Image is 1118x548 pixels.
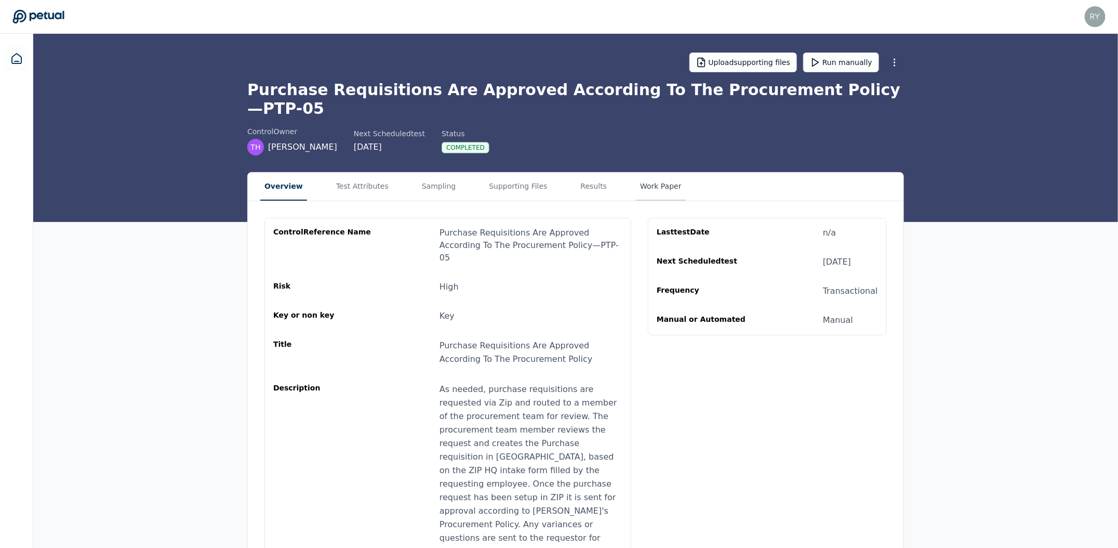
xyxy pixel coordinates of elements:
button: Run manually [803,53,879,72]
button: Supporting Files [485,173,551,201]
div: control Reference Name [273,227,373,264]
button: Sampling [418,173,460,201]
div: Risk [273,281,373,293]
a: Go to Dashboard [12,9,64,24]
button: Overview [260,173,307,201]
span: [PERSON_NAME] [268,141,337,153]
div: High [440,281,459,293]
div: n/a [823,227,836,239]
div: Completed [442,142,489,153]
button: Work Paper [636,173,686,201]
a: Dashboard [4,46,29,71]
div: Manual [823,314,853,327]
div: Key [440,310,455,322]
div: [DATE] [354,141,425,153]
button: Results [577,173,611,201]
button: Test Attributes [332,173,393,201]
button: Uploadsupporting files [689,53,797,72]
div: Last test Date [657,227,756,239]
div: control Owner [247,126,337,137]
button: More Options [885,53,904,72]
div: Next Scheduled test [354,128,425,139]
h1: Purchase Requisitions Are Approved According To The Procurement Policy — PTP-05 [247,81,904,118]
div: Next Scheduled test [657,256,756,268]
div: Title [273,339,373,366]
div: Key or non key [273,310,373,322]
div: Manual or Automated [657,314,756,327]
span: Purchase Requisitions Are Approved According To The Procurement Policy [440,341,592,364]
span: TH [250,142,260,152]
div: Purchase Requisitions Are Approved According To The Procurement Policy — PTP-05 [440,227,622,264]
div: [DATE] [823,256,851,268]
div: Transactional [823,285,878,297]
div: Frequency [657,285,756,297]
img: ryan.mierzwiak@klaviyo.com [1085,6,1106,27]
div: Status [442,128,489,139]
